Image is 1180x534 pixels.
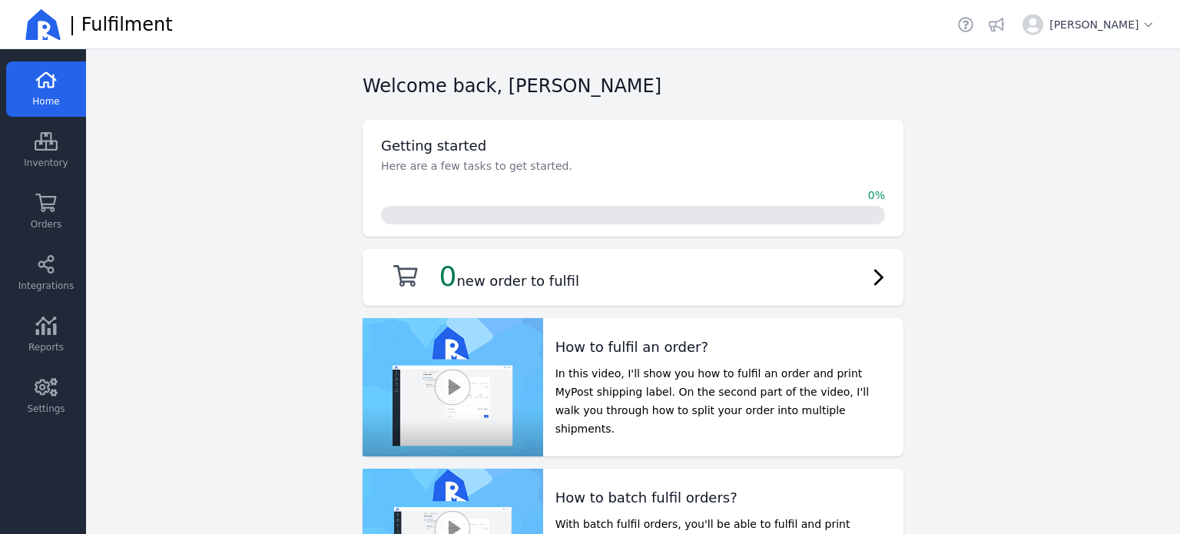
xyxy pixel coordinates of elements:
[381,160,572,172] span: Here are a few tasks to get started.
[555,364,891,438] p: In this video, I'll show you how to fulfil an order and print MyPost shipping label. On the secon...
[868,187,885,203] span: 0%
[28,341,64,353] span: Reports
[955,14,976,35] a: Helpdesk
[32,95,59,108] span: Home
[69,12,173,37] span: | Fulfilment
[1016,8,1162,41] button: [PERSON_NAME]
[24,157,68,169] span: Inventory
[363,74,661,98] h2: Welcome back, [PERSON_NAME]
[555,487,891,509] h2: How to batch fulfil orders?
[439,260,457,292] span: 0
[31,218,61,231] span: Orders
[27,403,65,415] span: Settings
[1049,17,1155,32] span: [PERSON_NAME]
[439,261,579,292] h2: new order to fulfil
[381,135,486,157] h2: Getting started
[25,6,61,43] img: Ricemill Logo
[18,280,74,292] span: Integrations
[555,337,891,358] h2: How to fulfil an order?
